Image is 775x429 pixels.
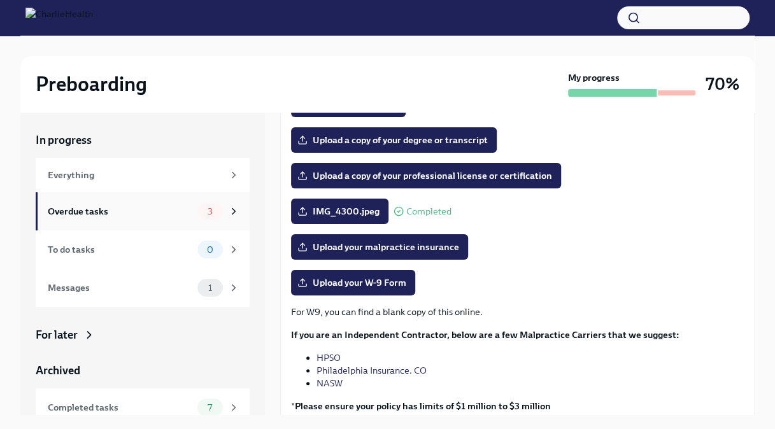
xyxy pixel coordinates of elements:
[406,207,451,216] span: Completed
[300,134,488,146] span: Upload a copy of your degree or transcript
[36,363,250,378] a: Archived
[36,327,78,342] div: For later
[291,234,468,260] label: Upload your malpractice insurance
[48,281,192,295] div: Messages
[316,352,341,363] a: HPSO
[25,8,93,28] img: CharlieHealth
[36,388,250,426] a: Completed tasks7
[295,400,551,412] strong: Please ensure your policy has limits of $1 million to $3 million
[291,127,497,153] label: Upload a copy of your degree or transcript
[36,132,250,148] a: In progress
[200,403,220,412] span: 7
[300,276,406,289] span: Upload your W-9 Form
[36,230,250,269] a: To do tasks0
[291,306,744,318] p: For W9, you can find a blank copy of this online.
[36,269,250,307] a: Messages1
[36,71,147,97] h2: Preboarding
[291,199,388,224] label: IMG_4300.jpeg
[568,71,620,84] strong: My progress
[48,168,223,182] div: Everything
[200,207,220,216] span: 3
[48,400,192,414] div: Completed tasks
[300,241,459,253] span: Upload your malpractice insurance
[201,283,220,293] span: 1
[199,245,221,255] span: 0
[36,192,250,230] a: Overdue tasks3
[316,365,427,376] a: Philadelphia Insurance. CO
[291,163,561,188] label: Upload a copy of your professional license or certification
[300,205,380,218] span: IMG_4300.jpeg
[291,329,679,341] strong: If you are an Independent Contractor, below are a few Malpractice Carriers that we suggest:
[48,243,192,257] div: To do tasks
[48,204,192,218] div: Overdue tasks
[291,270,415,295] label: Upload your W-9 Form
[316,377,343,389] a: NASW
[300,169,552,182] span: Upload a copy of your professional license or certification
[36,327,250,342] a: For later
[36,158,250,192] a: Everything
[706,73,739,95] h3: 70%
